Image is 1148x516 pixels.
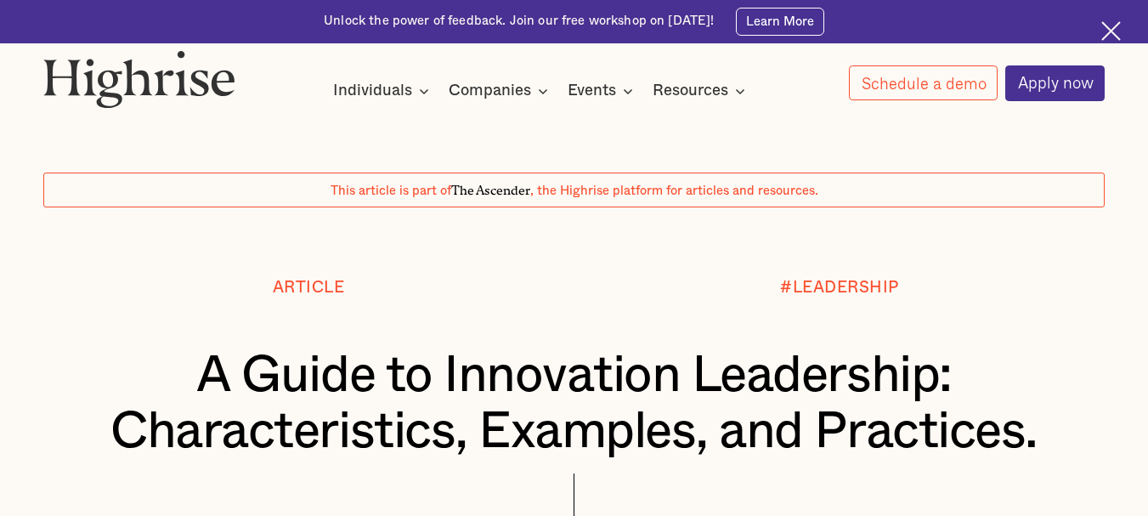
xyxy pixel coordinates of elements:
a: Learn More [736,8,824,36]
div: Article [273,280,345,298]
a: Apply now [1005,65,1106,101]
div: Resources [653,81,750,101]
div: #LEADERSHIP [780,280,899,298]
a: Schedule a demo [849,65,998,100]
span: The Ascender [451,180,530,196]
img: Cross icon [1101,21,1121,41]
span: , the Highrise platform for articles and resources. [530,184,818,197]
div: Individuals [333,81,412,101]
div: Resources [653,81,728,101]
h1: A Guide to Innovation Leadership: Characteristics, Examples, and Practices. [88,348,1061,460]
div: Companies [449,81,531,101]
div: Events [568,81,616,101]
div: Companies [449,81,553,101]
span: This article is part of [331,184,451,197]
div: Unlock the power of feedback. Join our free workshop on [DATE]! [324,13,714,30]
div: Individuals [333,81,434,101]
div: Events [568,81,638,101]
img: Highrise logo [43,50,235,108]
